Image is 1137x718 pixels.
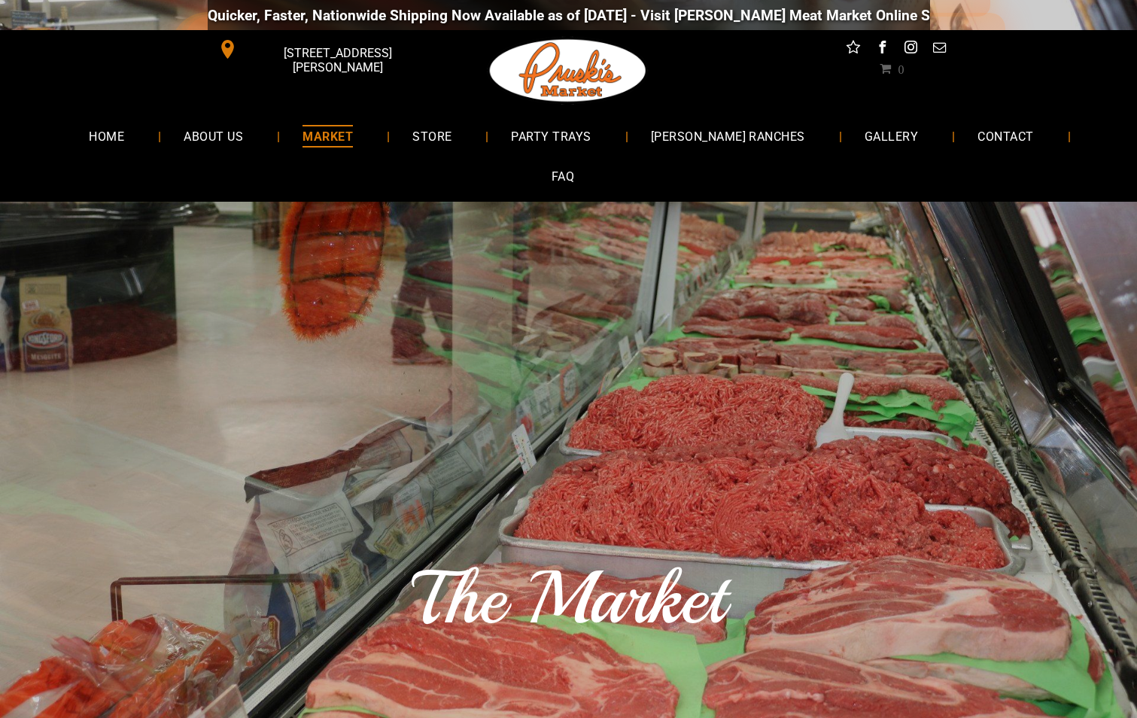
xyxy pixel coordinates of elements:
[628,116,828,156] a: [PERSON_NAME] RANCHES
[240,38,434,82] span: [STREET_ADDRESS][PERSON_NAME]
[488,116,613,156] a: PARTY TRAYS
[901,38,920,61] a: instagram
[66,116,147,156] a: HOME
[842,116,941,156] a: GALLERY
[487,30,649,111] img: Pruski-s+Market+HQ+Logo2-1920w.png
[929,38,949,61] a: email
[529,157,597,196] a: FAQ
[955,116,1056,156] a: CONTACT
[872,38,892,61] a: facebook
[390,116,474,156] a: STORE
[412,552,725,645] span: The Market
[844,38,863,61] a: Social network
[208,38,438,61] a: [STREET_ADDRESS][PERSON_NAME]
[280,116,375,156] a: MARKET
[161,116,266,156] a: ABOUT US
[898,62,904,75] span: 0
